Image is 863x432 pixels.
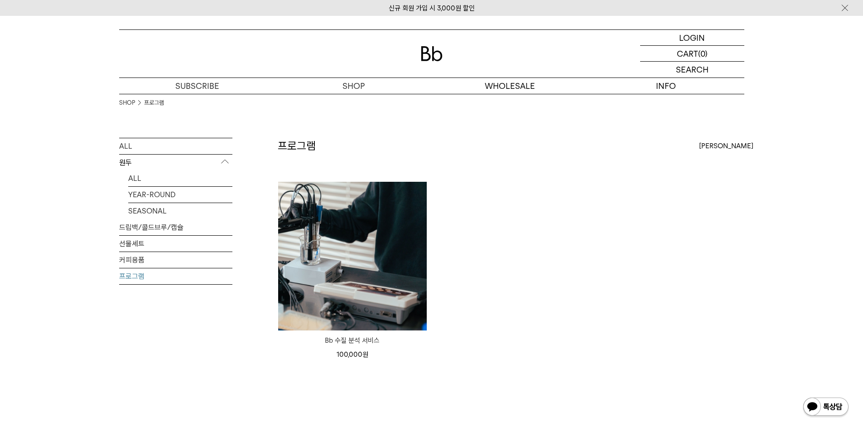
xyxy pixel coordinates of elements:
a: 프로그램 [119,268,232,284]
p: (0) [698,46,708,61]
a: SHOP [119,98,135,107]
a: SEASONAL [128,203,232,219]
a: SHOP [275,78,432,94]
a: Bb 수질 분석 서비스 [278,335,427,346]
a: YEAR-ROUND [128,187,232,203]
img: 로고 [421,46,443,61]
p: INFO [588,78,744,94]
a: SUBSCRIBE [119,78,275,94]
a: ALL [119,138,232,154]
a: 선물세트 [119,236,232,252]
a: 커피용품 [119,252,232,268]
a: ALL [128,170,232,186]
a: 드립백/콜드브루/캡슐 [119,219,232,235]
img: Bb 수질 분석 서비스 [278,182,427,330]
p: 원두 [119,155,232,171]
img: 카카오톡 채널 1:1 채팅 버튼 [802,397,849,418]
span: [PERSON_NAME] [699,141,753,151]
span: 100,000 [337,350,368,359]
h2: 프로그램 [278,138,316,154]
p: CART [677,46,698,61]
a: CART (0) [640,46,744,62]
a: 프로그램 [144,98,164,107]
span: 원 [362,350,368,359]
a: 신규 회원 가입 시 3,000원 할인 [389,4,475,12]
p: SEARCH [676,62,709,78]
a: LOGIN [640,30,744,46]
p: WHOLESALE [432,78,588,94]
p: LOGIN [679,30,705,45]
